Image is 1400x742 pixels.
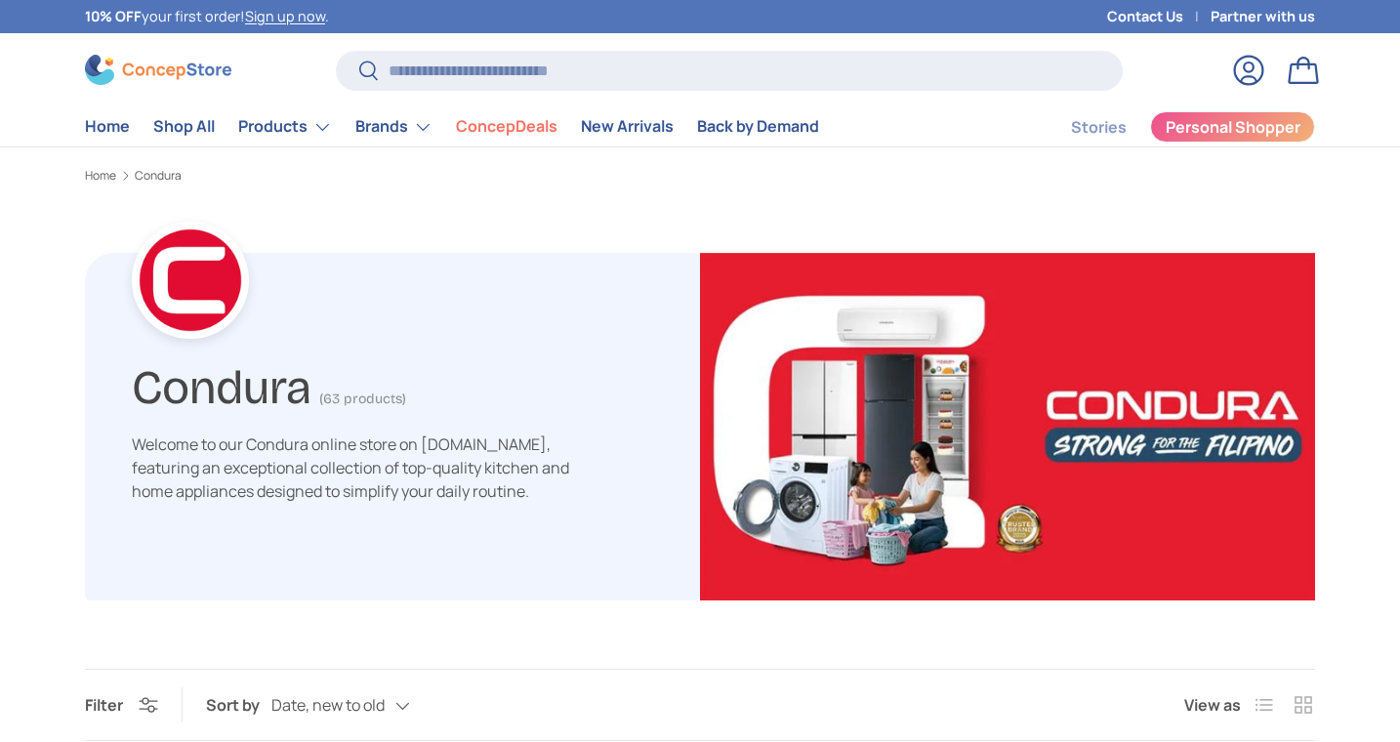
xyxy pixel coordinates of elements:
a: Contact Us [1107,6,1211,27]
summary: Products [226,107,344,146]
a: Partner with us [1211,6,1315,27]
a: Sign up now [245,7,325,25]
strong: 10% OFF [85,7,142,25]
nav: Secondary [1024,107,1315,146]
a: Home [85,170,116,182]
nav: Breadcrumbs [85,167,1315,185]
a: Brands [355,107,432,146]
p: Welcome to our Condura online store on [DOMAIN_NAME], featuring an exceptional collection of top-... [132,433,591,503]
p: your first order! . [85,6,329,27]
summary: Brands [344,107,444,146]
button: Date, new to old [271,688,449,722]
span: Date, new to old [271,696,385,715]
a: Shop All [153,107,215,145]
img: ConcepStore [85,55,231,85]
a: ConcepDeals [456,107,557,145]
a: Products [238,107,332,146]
span: Personal Shopper [1166,119,1300,135]
span: View as [1184,693,1241,717]
span: Filter [85,694,123,716]
img: Condura [700,253,1315,600]
a: Stories [1071,108,1127,146]
a: New Arrivals [581,107,674,145]
a: Home [85,107,130,145]
a: Condura [135,170,182,182]
button: Filter [85,694,158,716]
span: (63 products) [319,391,406,407]
a: Personal Shopper [1150,111,1315,143]
label: Sort by [206,693,271,717]
nav: Primary [85,107,819,146]
a: Back by Demand [697,107,819,145]
h1: Condura [132,351,311,416]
